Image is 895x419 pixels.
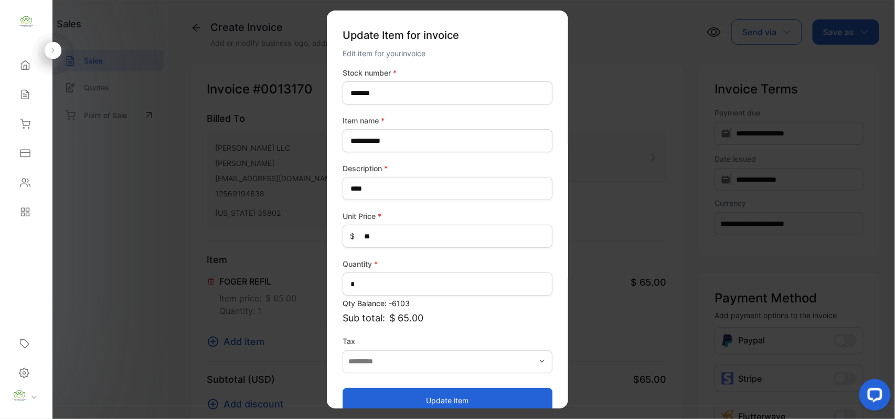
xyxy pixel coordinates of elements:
[343,49,425,58] span: Edit item for your invoice
[350,231,355,242] span: $
[343,387,552,413] button: Update item
[343,258,552,269] label: Quantity
[343,115,552,126] label: Item name
[389,311,423,325] span: $ 65.00
[12,388,27,404] img: profile
[343,311,552,325] p: Sub total:
[343,67,552,78] label: Stock number
[343,336,552,347] label: Tax
[343,163,552,174] label: Description
[343,298,552,309] p: Qty Balance: -6103
[18,14,34,29] img: logo
[343,23,552,47] p: Update Item for invoice
[343,211,552,222] label: Unit Price
[851,375,895,419] iframe: LiveChat chat widget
